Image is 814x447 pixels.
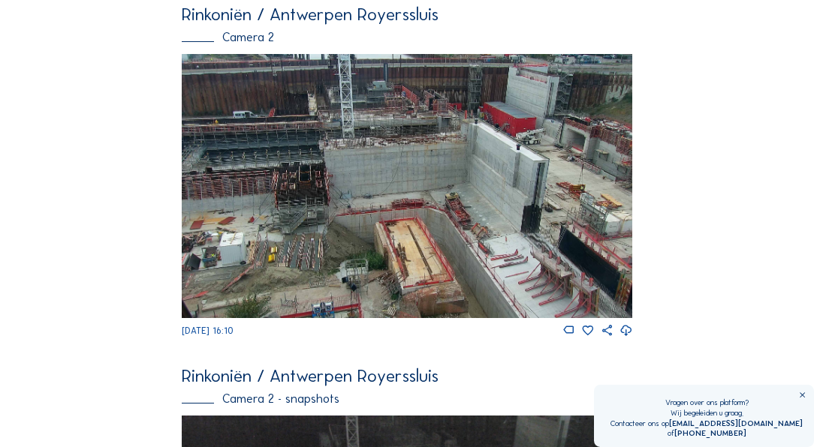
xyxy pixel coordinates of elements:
[610,428,803,439] div: of
[669,418,803,428] a: [EMAIL_ADDRESS][DOMAIN_NAME]
[674,428,746,438] a: [PHONE_NUMBER]
[610,397,803,408] div: Vragen over ons platform?
[182,325,234,336] span: [DATE] 16:10
[182,6,632,23] div: Rinkoniën / Antwerpen Royerssluis
[182,367,632,385] div: Rinkoniën / Antwerpen Royerssluis
[182,31,632,43] div: Camera 2
[182,54,632,318] img: Image
[610,418,803,429] div: Contacteer ons op
[182,393,632,405] div: Camera 2 - snapshots
[610,408,803,418] div: Wij begeleiden u graag.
